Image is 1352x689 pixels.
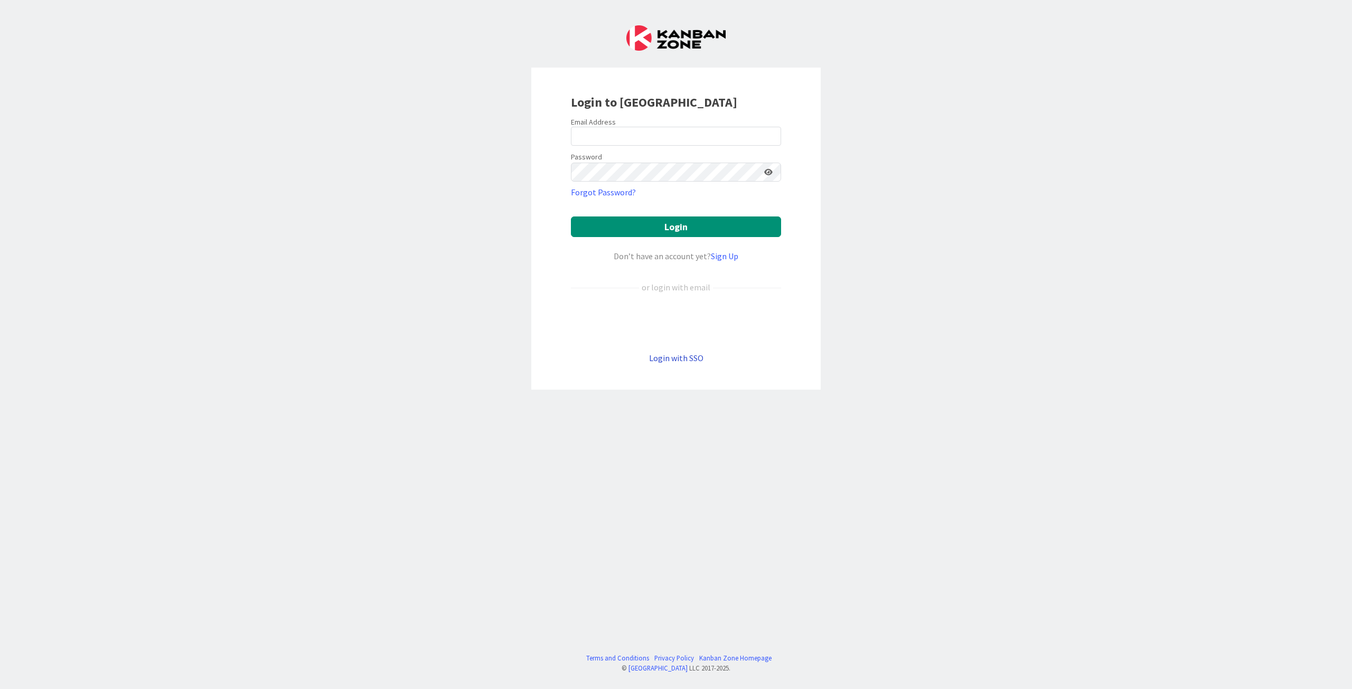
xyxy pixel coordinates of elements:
a: Privacy Policy [654,653,694,663]
div: Don’t have an account yet? [571,250,781,262]
label: Email Address [571,117,616,127]
a: Login with SSO [649,353,703,363]
a: Kanban Zone Homepage [699,653,772,663]
a: Sign Up [711,251,738,261]
div: © LLC 2017- 2025 . [581,663,772,673]
a: Terms and Conditions [586,653,649,663]
div: or login with email [639,281,713,294]
iframe: Kirjaudu Google-tilillä -painike [566,311,786,334]
button: Login [571,216,781,237]
img: Kanban Zone [626,25,726,51]
a: Forgot Password? [571,186,636,199]
b: Login to [GEOGRAPHIC_DATA] [571,94,737,110]
a: [GEOGRAPHIC_DATA] [628,664,688,672]
label: Password [571,152,602,163]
